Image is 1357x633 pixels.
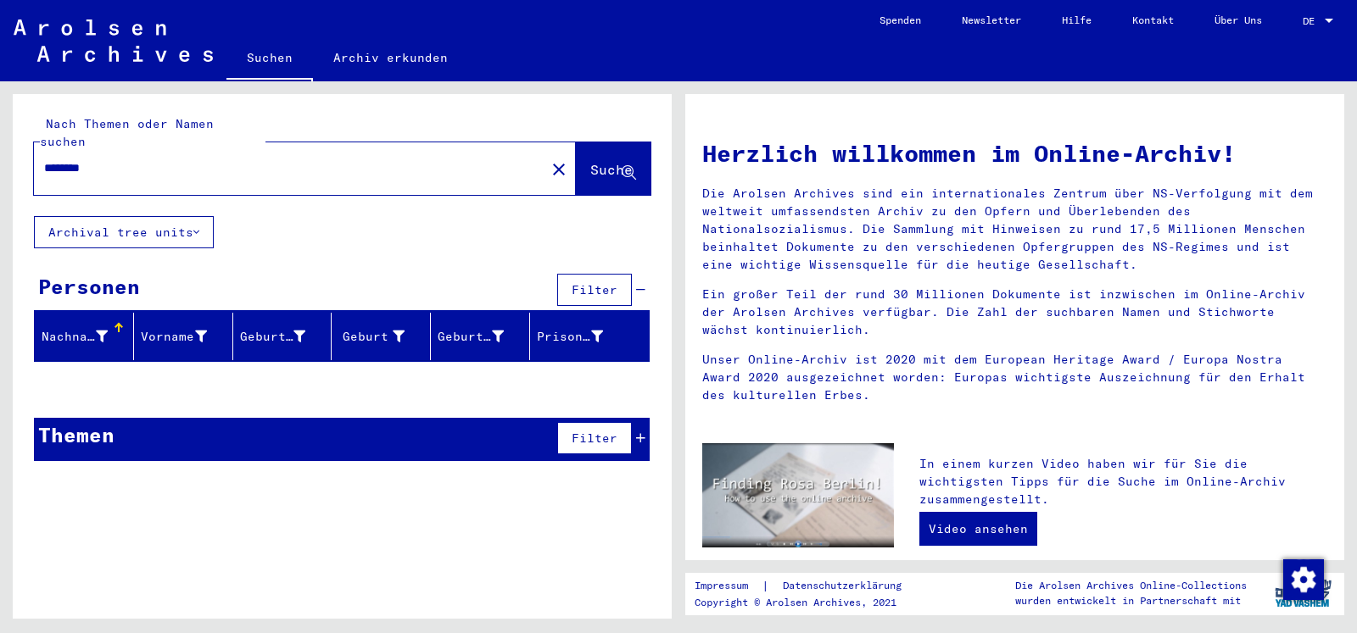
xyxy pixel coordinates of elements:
[537,328,603,346] div: Prisoner #
[769,577,922,595] a: Datenschutzerklärung
[1303,15,1321,27] span: DE
[14,19,213,62] img: Arolsen_neg.svg
[141,328,207,346] div: Vorname
[35,313,134,360] mat-header-cell: Nachname
[240,323,332,350] div: Geburtsname
[537,323,628,350] div: Prisoner #
[38,271,140,302] div: Personen
[542,152,576,186] button: Clear
[40,116,214,149] mat-label: Nach Themen oder Namen suchen
[919,455,1327,508] p: In einem kurzen Video haben wir für Sie die wichtigsten Tipps für die Suche im Online-Archiv zusa...
[576,142,651,195] button: Suche
[557,274,632,306] button: Filter
[590,161,633,178] span: Suche
[530,313,649,360] mat-header-cell: Prisoner #
[1271,572,1335,614] img: yv_logo.png
[1015,578,1247,593] p: Die Arolsen Archives Online-Collections
[919,512,1037,546] a: Video ansehen
[38,419,114,450] div: Themen
[438,328,504,346] div: Geburtsdatum
[313,37,468,78] a: Archiv erkunden
[1283,559,1324,600] img: Zustimmung ändern
[572,430,617,446] span: Filter
[431,313,530,360] mat-header-cell: Geburtsdatum
[438,323,529,350] div: Geburtsdatum
[338,328,405,346] div: Geburt‏
[702,443,894,547] img: video.jpg
[134,313,233,360] mat-header-cell: Vorname
[702,351,1327,404] p: Unser Online-Archiv ist 2020 mit dem European Heritage Award / Europa Nostra Award 2020 ausgezeic...
[34,216,214,248] button: Archival tree units
[572,282,617,297] span: Filter
[557,422,632,454] button: Filter
[702,185,1327,274] p: Die Arolsen Archives sind ein internationales Zentrum über NS-Verfolgung mit dem weltweit umfasse...
[42,323,133,350] div: Nachname
[695,577,922,595] div: |
[695,595,922,610] p: Copyright © Arolsen Archives, 2021
[233,313,332,360] mat-header-cell: Geburtsname
[332,313,431,360] mat-header-cell: Geburt‏
[702,286,1327,339] p: Ein großer Teil der rund 30 Millionen Dokumente ist inzwischen im Online-Archiv der Arolsen Archi...
[226,37,313,81] a: Suchen
[1015,593,1247,608] p: wurden entwickelt in Partnerschaft mit
[338,323,430,350] div: Geburt‏
[549,159,569,180] mat-icon: close
[141,323,232,350] div: Vorname
[42,328,108,346] div: Nachname
[695,577,762,595] a: Impressum
[1282,558,1323,599] div: Zustimmung ändern
[702,136,1327,171] h1: Herzlich willkommen im Online-Archiv!
[240,328,306,346] div: Geburtsname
